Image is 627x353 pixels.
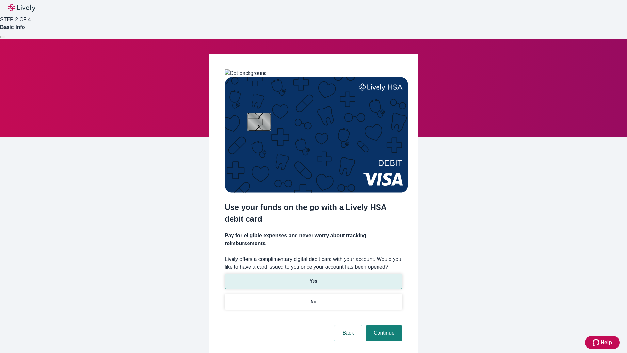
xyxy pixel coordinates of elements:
[593,339,601,346] svg: Zendesk support icon
[225,255,402,271] label: Lively offers a complimentary digital debit card with your account. Would you like to have a card...
[8,4,35,12] img: Lively
[366,325,402,341] button: Continue
[225,232,402,247] h4: Pay for eligible expenses and never worry about tracking reimbursements.
[225,77,408,193] img: Debit card
[225,69,267,77] img: Dot background
[334,325,362,341] button: Back
[225,294,402,310] button: No
[310,278,317,285] p: Yes
[225,201,402,225] h2: Use your funds on the go with a Lively HSA debit card
[585,336,620,349] button: Zendesk support iconHelp
[601,339,612,346] span: Help
[225,274,402,289] button: Yes
[311,298,317,305] p: No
